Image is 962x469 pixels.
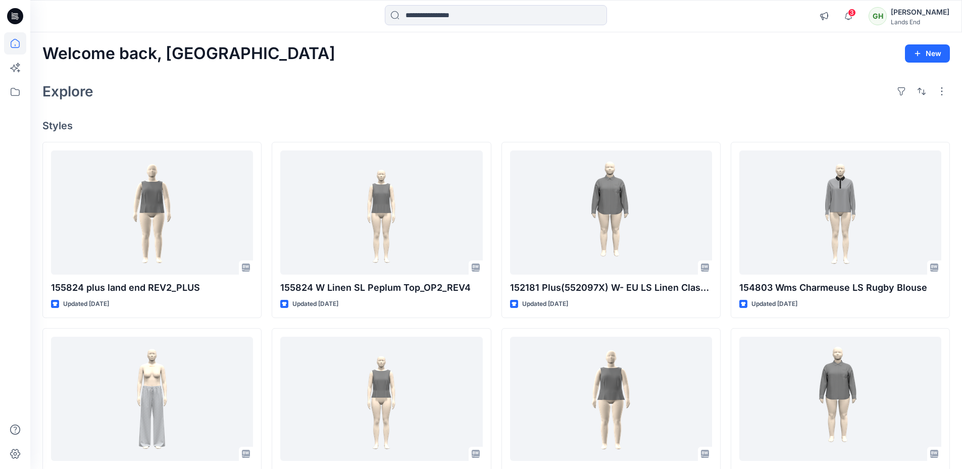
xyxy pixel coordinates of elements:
[280,337,482,461] a: 155824 W Linen SL Peplum Top_OP2_REV3
[739,337,941,461] a: 152181 Plus(552097X) W- EU LS Linen Classic Button- Through Shirt_REV02
[891,18,949,26] div: Lands End
[739,150,941,275] a: 154803 Wms Charmeuse LS Rugby Blouse
[510,150,712,275] a: 152181 Plus(552097X) W- EU LS Linen Classic Button- Through Shirt_REV03
[848,9,856,17] span: 3
[280,281,482,295] p: 155824 W Linen SL Peplum Top_OP2_REV4
[510,337,712,461] a: 155824 plus land end
[522,299,568,309] p: Updated [DATE]
[51,281,253,295] p: 155824 plus land end REV2_PLUS
[905,44,950,63] button: New
[510,281,712,295] p: 152181 Plus(552097X) W- EU LS Linen Classic Button- Through Shirt_REV03
[891,6,949,18] div: [PERSON_NAME]
[751,299,797,309] p: Updated [DATE]
[42,44,335,63] h2: Welcome back, [GEOGRAPHIC_DATA]
[51,337,253,461] a: 156453 W EU Linen PO Wide Leg Pant
[292,299,338,309] p: Updated [DATE]
[63,299,109,309] p: Updated [DATE]
[51,150,253,275] a: 155824 plus land end REV2_PLUS
[869,7,887,25] div: GH
[42,120,950,132] h4: Styles
[739,281,941,295] p: 154803 Wms Charmeuse LS Rugby Blouse
[42,83,93,99] h2: Explore
[280,150,482,275] a: 155824 W Linen SL Peplum Top_OP2_REV4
